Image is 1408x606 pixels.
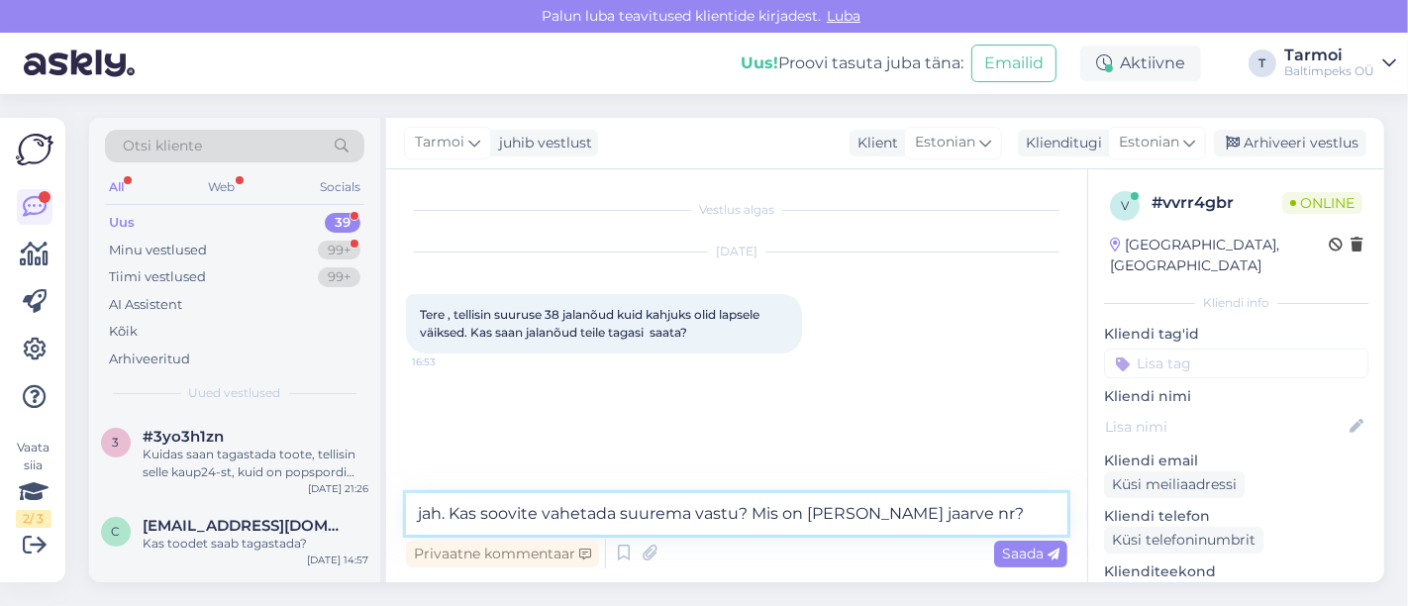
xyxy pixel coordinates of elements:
span: Online [1282,192,1362,214]
span: celenasangernebo@gmail.com [143,517,349,535]
span: Otsi kliente [123,136,202,156]
span: #3yo3h1zn [143,428,224,446]
span: Tere , tellisin suuruse 38 jalanõud kuid kahjuks olid lapsele väiksed. Kas saan jalanõud teile ta... [420,307,762,340]
div: 99+ [318,267,360,287]
input: Lisa tag [1104,349,1368,378]
div: T [1249,50,1276,77]
div: [DATE] 21:26 [308,481,368,496]
div: Kas toodet saab tagastada? [143,535,368,553]
p: Kliendi tag'id [1104,324,1368,345]
p: Kliendi nimi [1104,386,1368,407]
a: TarmoiBaltimpeks OÜ [1284,48,1396,79]
div: Vaata siia [16,439,51,528]
span: Tarmoi [415,132,464,153]
div: Arhiveeritud [109,350,190,369]
p: Klienditeekond [1104,561,1368,582]
div: Klient [850,133,898,153]
div: All [105,174,128,200]
div: 39 [325,213,360,233]
div: juhib vestlust [491,133,592,153]
div: Küsi telefoninumbrit [1104,527,1263,554]
div: Küsi meiliaadressi [1104,471,1245,498]
div: Arhiveeri vestlus [1214,130,1366,156]
div: # vvrr4gbr [1152,191,1282,215]
div: 2 / 3 [16,510,51,528]
div: AI Assistent [109,295,182,315]
div: Tiimi vestlused [109,267,206,287]
div: Kuidas saan tagastada toote, tellisin selle kaup24-st, kuid on popspordi toode ning kuidas saan r... [143,446,368,481]
span: 3 [113,435,120,450]
div: [DATE] 14:57 [307,553,368,567]
div: Baltimpeks OÜ [1284,63,1374,79]
div: 99+ [318,241,360,260]
div: Web [205,174,240,200]
div: Klienditugi [1018,133,1102,153]
div: Socials [316,174,364,200]
span: 16:53 [412,354,486,369]
span: Estonian [915,132,975,153]
div: Privaatne kommentaar [406,541,599,567]
span: Estonian [1119,132,1179,153]
div: [DATE] [406,243,1067,260]
span: Saada [1002,545,1059,562]
div: Aktiivne [1080,46,1201,81]
span: Luba [821,7,866,25]
span: c [112,524,121,539]
div: Kõik [109,322,138,342]
div: Vestlus algas [406,201,1067,219]
p: Kliendi email [1104,451,1368,471]
b: Uus! [741,53,778,72]
div: Proovi tasuta juba täna: [741,51,963,75]
p: Kliendi telefon [1104,506,1368,527]
div: [GEOGRAPHIC_DATA], [GEOGRAPHIC_DATA] [1110,235,1329,276]
input: Lisa nimi [1105,416,1346,438]
div: Kliendi info [1104,294,1368,312]
span: v [1121,198,1129,213]
div: Uus [109,213,135,233]
img: Askly Logo [16,134,53,165]
div: Minu vestlused [109,241,207,260]
button: Emailid [971,45,1056,82]
span: Uued vestlused [189,384,281,402]
textarea: jah. Kas soovite vahetada suurema vastu? Mis on [PERSON_NAME] jaarve nr? [406,493,1067,535]
div: Tarmoi [1284,48,1374,63]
